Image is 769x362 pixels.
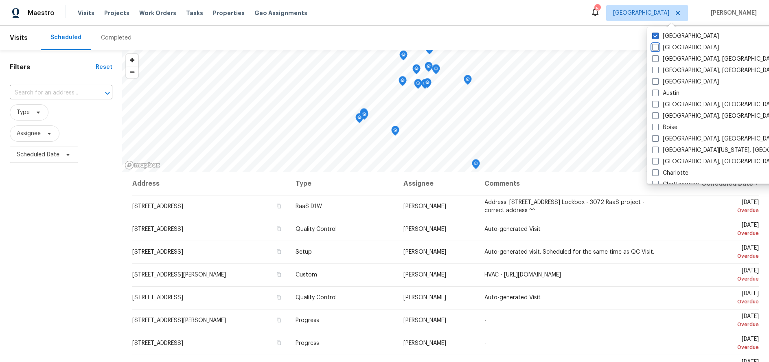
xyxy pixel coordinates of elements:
label: Austin [652,89,679,97]
span: [DATE] [673,200,759,215]
span: [STREET_ADDRESS] [132,226,183,232]
span: [STREET_ADDRESS] [132,340,183,346]
th: Address [132,172,289,195]
span: [STREET_ADDRESS][PERSON_NAME] [132,272,226,278]
span: [PERSON_NAME] [403,249,446,255]
span: [DATE] [673,245,759,260]
div: Overdue [673,298,759,306]
span: Tasks [186,10,203,16]
span: [PERSON_NAME] [403,226,446,232]
span: RaaS D1W [296,204,322,209]
label: [GEOGRAPHIC_DATA] [652,78,719,86]
label: [GEOGRAPHIC_DATA] [652,32,719,40]
span: Setup [296,249,312,255]
button: Open [102,88,113,99]
button: Copy Address [275,225,283,233]
input: Search for an address... [10,87,90,99]
div: Map marker [391,126,399,138]
span: Scheduled Date [17,151,59,159]
span: Work Orders [139,9,176,17]
div: Map marker [399,50,408,63]
span: [GEOGRAPHIC_DATA] [613,9,669,17]
label: [GEOGRAPHIC_DATA] [652,44,719,52]
span: [STREET_ADDRESS] [132,204,183,209]
span: Maestro [28,9,55,17]
span: Address: [STREET_ADDRESS] Lockbox - 3072 RaaS project - correct address ^^ [484,200,644,213]
span: - [484,318,486,323]
span: [PERSON_NAME] [403,272,446,278]
th: Type [289,172,397,195]
span: Geo Assignments [254,9,307,17]
div: Map marker [425,44,434,57]
div: Map marker [360,110,368,123]
label: Charlotte [652,169,688,177]
span: Auto-generated Visit [484,295,541,301]
div: Completed [101,34,131,42]
div: Map marker [425,62,433,75]
span: [DATE] [673,268,759,283]
button: Copy Address [275,248,283,255]
div: Map marker [414,79,422,92]
span: - [484,340,486,346]
div: Overdue [673,275,759,283]
div: 5 [594,5,600,13]
button: Copy Address [275,294,283,301]
div: Map marker [423,78,432,91]
span: Visits [10,29,28,47]
canvas: Map [122,50,769,172]
span: [STREET_ADDRESS][PERSON_NAME] [132,318,226,323]
div: Overdue [673,343,759,351]
div: Map marker [412,64,421,77]
label: Chattanooga [652,180,699,189]
div: Map marker [432,64,440,77]
th: Comments [478,172,666,195]
span: Visits [78,9,94,17]
div: Reset [96,63,112,71]
span: Quality Control [296,226,337,232]
div: Map marker [421,79,429,92]
div: Map marker [355,113,364,126]
span: Custom [296,272,317,278]
div: Overdue [673,206,759,215]
span: Properties [213,9,245,17]
button: Copy Address [275,339,283,347]
span: Progress [296,318,319,323]
div: Overdue [673,229,759,237]
span: HVAC - [URL][DOMAIN_NAME] [484,272,561,278]
span: [PERSON_NAME] [403,340,446,346]
span: [DATE] [673,314,759,329]
h1: Filters [10,63,96,71]
label: Boise [652,123,677,132]
span: [PERSON_NAME] [403,295,446,301]
th: Scheduled Date ↑ [666,172,759,195]
span: Quality Control [296,295,337,301]
div: Map marker [399,76,407,89]
button: Copy Address [275,316,283,324]
button: Copy Address [275,202,283,210]
span: Type [17,108,30,116]
a: Mapbox homepage [125,160,160,170]
th: Assignee [397,172,478,195]
span: Auto-generated Visit [484,226,541,232]
button: Zoom out [126,66,138,78]
span: Auto-generated visit. Scheduled for the same time as QC Visit. [484,249,654,255]
span: [DATE] [673,291,759,306]
div: Map marker [472,159,480,172]
span: [STREET_ADDRESS] [132,295,183,301]
button: Zoom in [126,54,138,66]
span: Projects [104,9,129,17]
button: Copy Address [275,271,283,278]
div: Overdue [673,320,759,329]
span: [DATE] [673,336,759,351]
div: Map marker [464,75,472,88]
span: Assignee [17,129,41,138]
span: [PERSON_NAME] [403,204,446,209]
span: [PERSON_NAME] [403,318,446,323]
span: Progress [296,340,319,346]
div: Map marker [360,108,368,121]
span: [PERSON_NAME] [708,9,757,17]
span: [STREET_ADDRESS] [132,249,183,255]
span: [DATE] [673,222,759,237]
